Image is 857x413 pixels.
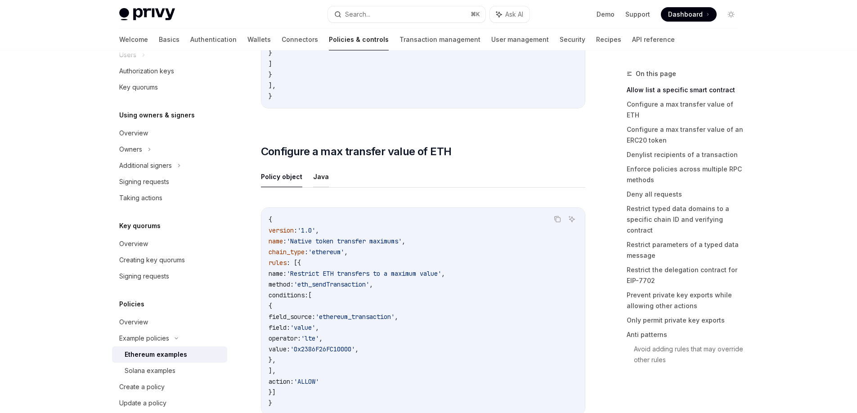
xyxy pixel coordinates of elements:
a: Creating key quorums [112,252,227,268]
span: , [344,248,348,256]
a: Authentication [190,29,237,50]
span: rules [269,259,287,267]
div: Authorization keys [119,66,174,76]
span: On this page [636,68,676,79]
a: Ethereum examples [112,346,227,363]
span: operator: [269,334,301,342]
span: : [294,226,297,234]
h5: Policies [119,299,144,310]
a: Allow list a specific smart contract [627,83,745,97]
span: , [315,226,319,234]
a: Only permit private key exports [627,313,745,328]
span: { [269,215,272,224]
a: Authorization keys [112,63,227,79]
a: Deny all requests [627,187,745,202]
a: Restrict typed data domains to a specific chain ID and verifying contract [627,202,745,238]
a: Anti patterns [627,328,745,342]
span: , [441,269,445,278]
a: Avoid adding rules that may override other rules [634,342,745,367]
div: Additional signers [119,160,172,171]
a: Restrict parameters of a typed data message [627,238,745,263]
img: light logo [119,8,175,21]
span: 'ethereum' [308,248,344,256]
span: } [269,399,272,407]
a: API reference [632,29,675,50]
span: Dashboard [668,10,703,19]
span: , [319,334,323,342]
button: Toggle dark mode [724,7,738,22]
span: 'Native token transfer maximums' [287,237,402,245]
span: ], [269,81,276,90]
a: Denylist recipients of a transaction [627,148,745,162]
button: Ask AI [566,213,578,225]
a: Welcome [119,29,148,50]
span: : [{ [287,259,301,267]
a: Transaction management [399,29,480,50]
a: Overview [112,314,227,330]
div: Create a policy [119,382,165,392]
a: Configure a max transfer value of an ERC20 token [627,122,745,148]
a: Prevent private key exports while allowing other actions [627,288,745,313]
a: Security [560,29,585,50]
span: name: [269,269,287,278]
span: , [369,280,373,288]
div: Owners [119,144,142,155]
a: Key quorums [112,79,227,95]
button: Policy object [261,166,302,187]
span: 'ALLOW' [294,377,319,386]
div: Signing requests [119,176,169,187]
a: Dashboard [661,7,717,22]
span: [ [308,291,312,299]
a: Configure a max transfer value of ETH [627,97,745,122]
div: Creating key quorums [119,255,185,265]
div: Search... [345,9,370,20]
span: Configure a max transfer value of ETH [261,144,452,159]
span: method: [269,280,294,288]
div: Overview [119,238,148,249]
a: Support [625,10,650,19]
a: Enforce policies across multiple RPC methods [627,162,745,187]
span: } [269,49,272,57]
a: Restrict the delegation contract for EIP-7702 [627,263,745,288]
span: 'eth_sendTransaction' [294,280,369,288]
span: : [305,248,308,256]
h5: Using owners & signers [119,110,195,121]
span: conditions: [269,291,308,299]
div: Solana examples [125,365,175,376]
a: Taking actions [112,190,227,206]
button: Copy the contents from the code block [552,213,563,225]
a: Demo [597,10,615,19]
span: ⌘ K [471,11,480,18]
span: chain_type [269,248,305,256]
span: value: [269,345,290,353]
span: }] [269,388,276,396]
span: 'ethereum_transaction' [315,313,395,321]
div: Example policies [119,333,169,344]
div: Overview [119,128,148,139]
div: Overview [119,317,148,328]
a: Update a policy [112,395,227,411]
span: field: [269,323,290,332]
span: } [269,92,272,100]
div: Taking actions [119,193,162,203]
span: , [355,345,359,353]
span: }, [269,356,276,364]
span: '1.0' [297,226,315,234]
span: Ask AI [505,10,523,19]
span: , [395,313,398,321]
div: Signing requests [119,271,169,282]
a: Overview [112,125,227,141]
a: Overview [112,236,227,252]
div: Ethereum examples [125,349,187,360]
span: action: [269,377,294,386]
div: Key quorums [119,82,158,93]
span: , [315,323,319,332]
button: Search...⌘K [328,6,485,22]
span: , [402,237,405,245]
button: Ask AI [490,6,529,22]
span: version [269,226,294,234]
a: User management [491,29,549,50]
a: Create a policy [112,379,227,395]
a: Connectors [282,29,318,50]
span: } [269,71,272,79]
